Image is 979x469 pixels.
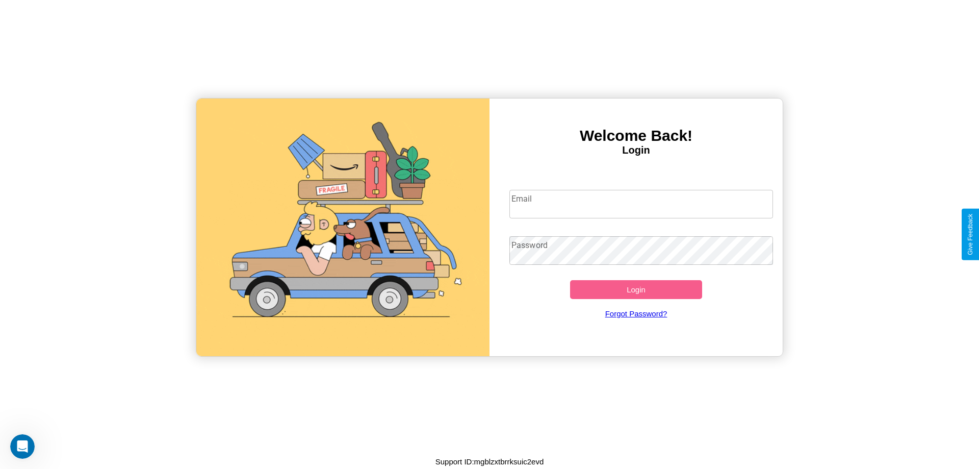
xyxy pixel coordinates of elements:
div: Give Feedback [967,214,974,255]
button: Login [570,280,702,299]
h4: Login [489,144,783,156]
img: gif [196,98,489,356]
p: Support ID: mgblzxtbrrksuic2evd [435,455,544,468]
a: Forgot Password? [504,299,768,328]
iframe: Intercom live chat [10,434,35,459]
h3: Welcome Back! [489,127,783,144]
